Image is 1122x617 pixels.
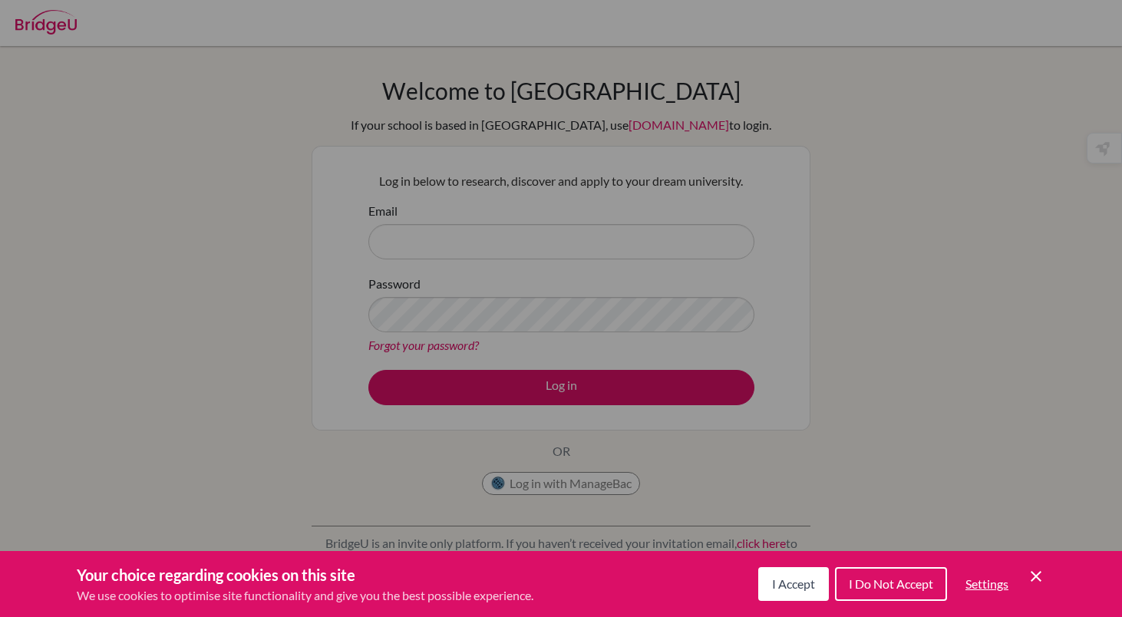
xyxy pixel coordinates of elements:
span: Settings [965,576,1008,591]
span: I Do Not Accept [849,576,933,591]
button: Save and close [1027,567,1045,586]
span: I Accept [772,576,815,591]
button: Settings [953,569,1021,599]
p: We use cookies to optimise site functionality and give you the best possible experience. [77,586,533,605]
button: I Accept [758,567,829,601]
h3: Your choice regarding cookies on this site [77,563,533,586]
button: I Do Not Accept [835,567,947,601]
